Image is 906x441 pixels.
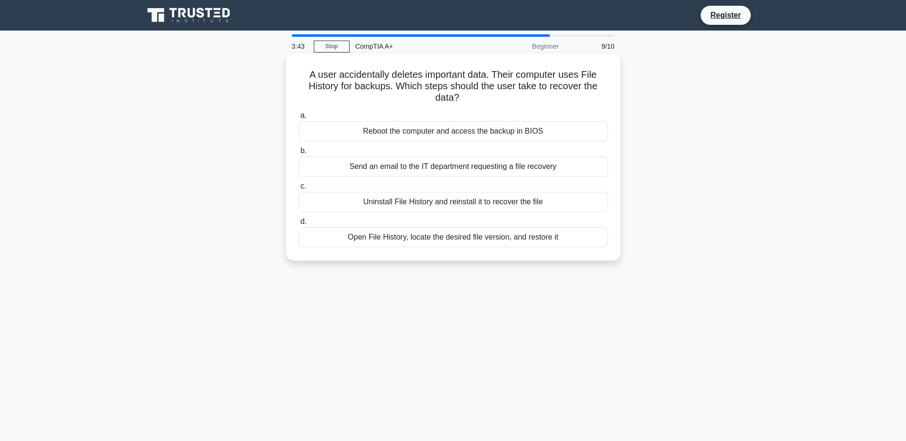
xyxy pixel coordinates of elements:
div: Send an email to the IT department requesting a file recovery [298,157,608,177]
span: c. [300,182,306,190]
a: Stop [314,41,350,52]
div: Open File History, locate the desired file version, and restore it [298,227,608,247]
a: Register [704,9,746,21]
span: b. [300,147,307,155]
span: d. [300,217,307,225]
span: a. [300,111,307,119]
div: Reboot the computer and access the backup in BIOS [298,121,608,141]
div: CompTIA A+ [350,37,481,56]
div: 9/10 [565,37,620,56]
div: Beginner [481,37,565,56]
h5: A user accidentally deletes important data. Their computer uses File History for backups. Which s... [298,69,609,104]
div: 3:43 [286,37,314,56]
div: Uninstall File History and reinstall it to recover the file [298,192,608,212]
